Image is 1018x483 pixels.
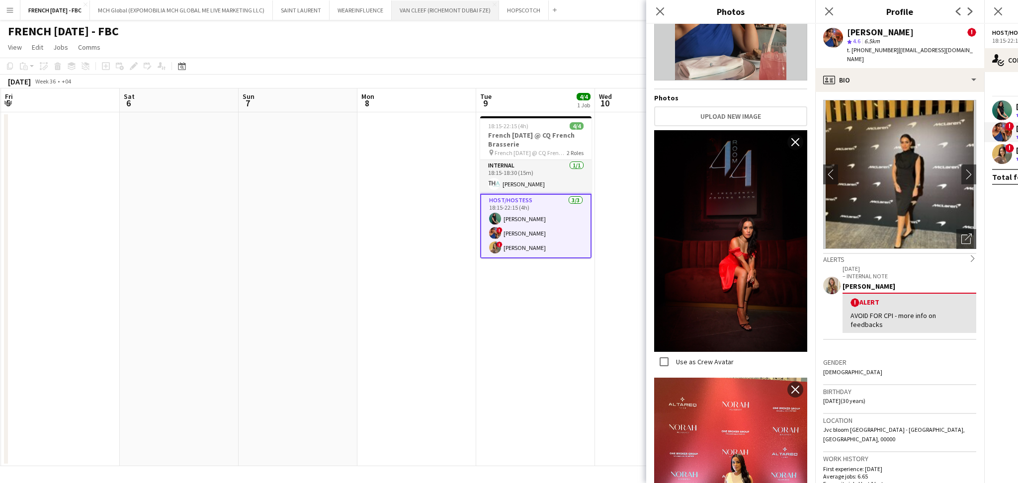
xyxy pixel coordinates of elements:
span: Jvc bloom [GEOGRAPHIC_DATA] - [GEOGRAPHIC_DATA], [GEOGRAPHIC_DATA], 00000 [823,426,965,442]
span: 6 [122,97,135,109]
div: [PERSON_NAME] [847,28,914,37]
span: ! [967,28,976,37]
span: 9 [479,97,492,109]
h3: Photos [646,5,815,18]
app-card-role: Host/Hostess3/318:15-22:15 (4h)[PERSON_NAME]![PERSON_NAME]![PERSON_NAME] [480,194,592,258]
div: Alerts [823,253,976,264]
span: Mon [361,92,374,101]
span: 4/4 [570,122,584,130]
span: Week 36 [33,78,58,85]
h3: Birthday [823,387,976,396]
span: 6.5km [862,37,882,45]
button: HOPSCOTCH [499,0,549,20]
span: ! [1005,144,1014,153]
button: VAN CLEEF (RICHEMONT DUBAI FZE) [392,0,499,20]
div: [DATE] [8,77,31,86]
span: Wed [599,92,612,101]
button: Upload new image [654,106,807,126]
h4: Photos [654,93,807,102]
p: Average jobs: 6.65 [823,473,976,480]
h3: Location [823,416,976,425]
span: 8 [360,97,374,109]
app-job-card: 18:15-22:15 (4h)4/4French [DATE] @ CQ French Brasserie French [DATE] @ CQ French Brasserie2 Roles... [480,116,592,258]
span: Comms [78,43,100,52]
span: ! [1005,122,1014,131]
label: Use as Crew Avatar [674,357,734,366]
app-card-role: Internal1/118:15-18:30 (15m)[PERSON_NAME] [480,160,592,194]
a: Edit [28,41,47,54]
span: 4.6 [853,37,860,45]
h3: Profile [815,5,984,18]
span: t. [PHONE_NUMBER] [847,46,899,54]
div: AVOID FOR CPI - more info on feedbacks [850,311,968,329]
a: View [4,41,26,54]
button: WEAREINFLUENCE [330,0,392,20]
span: 18:15-22:15 (4h) [488,122,528,130]
h3: French [DATE] @ CQ French Brasserie [480,131,592,149]
span: | [EMAIL_ADDRESS][DOMAIN_NAME] [847,46,973,63]
div: Alert [850,298,968,307]
span: 10 [597,97,612,109]
h3: Gender [823,358,976,367]
p: First experience: [DATE] [823,465,976,473]
span: ! [497,227,503,233]
span: Tue [480,92,492,101]
span: 7 [241,97,254,109]
span: [DEMOGRAPHIC_DATA] [823,368,882,376]
p: – INTERNAL NOTE [843,272,976,280]
img: Crew photo 1113262 [654,130,807,351]
a: Comms [74,41,104,54]
span: Fri [5,92,13,101]
span: ! [497,241,503,247]
span: French [DATE] @ CQ French Brasserie [495,149,567,157]
span: ! [850,298,859,307]
div: 1 Job [577,101,590,109]
span: Sun [243,92,254,101]
h3: Work history [823,454,976,463]
span: View [8,43,22,52]
a: Jobs [49,41,72,54]
h1: FRENCH [DATE] - FBC [8,24,119,39]
span: 5 [3,97,13,109]
button: MCH Global (EXPOMOBILIA MCH GLOBAL ME LIVE MARKETING LLC) [90,0,273,20]
span: Jobs [53,43,68,52]
p: [DATE] [843,265,976,272]
img: Crew avatar or photo [823,100,976,249]
span: [DATE] (30 years) [823,397,865,404]
div: [PERSON_NAME] [843,282,976,291]
div: Bio [815,68,984,92]
button: SAINT LAURENT [273,0,330,20]
span: 4/4 [577,93,591,100]
button: FRENCH [DATE] - FBC [20,0,90,20]
span: Edit [32,43,43,52]
div: Open photos pop-in [956,229,976,249]
div: +04 [62,78,71,85]
span: Sat [124,92,135,101]
span: 2 Roles [567,149,584,157]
